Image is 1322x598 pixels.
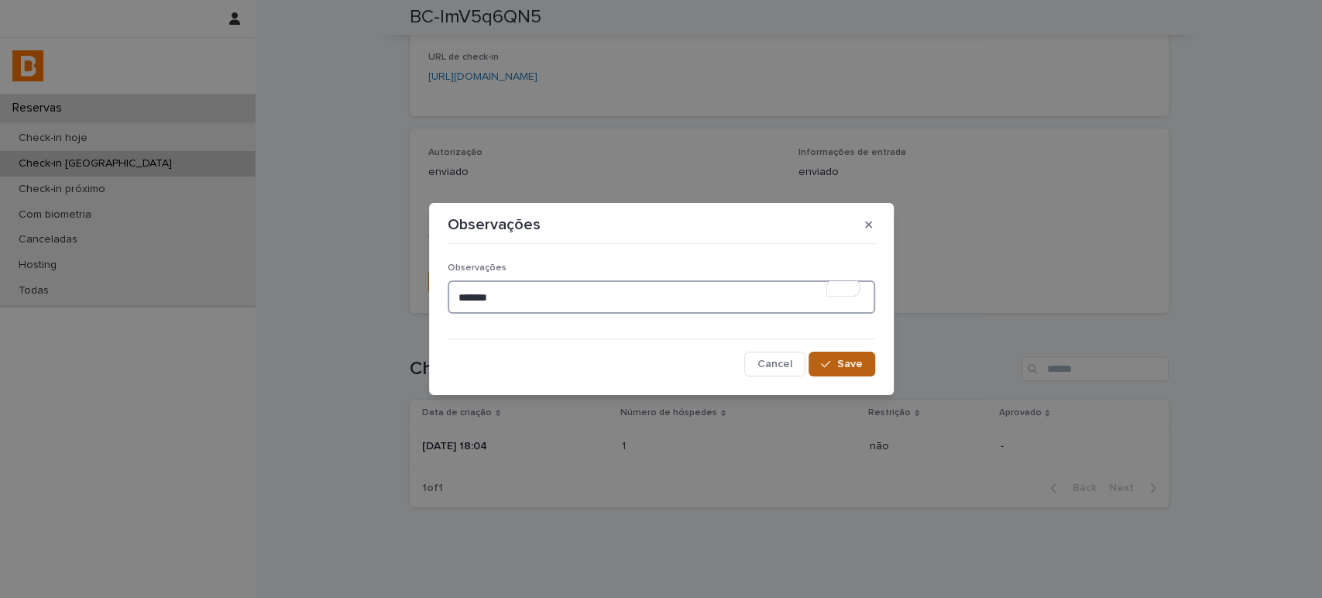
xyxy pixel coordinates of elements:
span: Save [837,359,863,369]
p: Observações [448,215,541,234]
span: Cancel [757,359,792,369]
span: Observações [448,263,506,273]
button: Save [809,352,874,376]
button: Cancel [744,352,805,376]
textarea: To enrich screen reader interactions, please activate Accessibility in Grammarly extension settings [448,280,875,314]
